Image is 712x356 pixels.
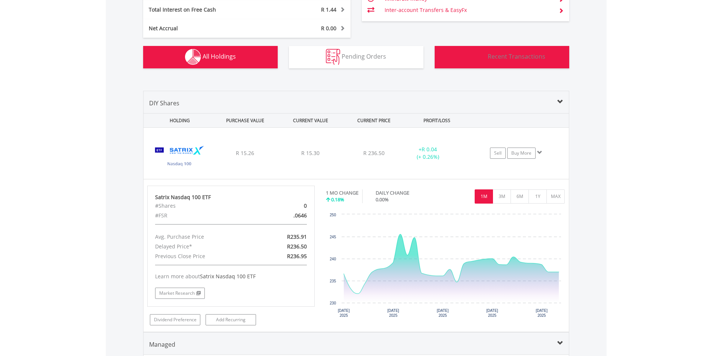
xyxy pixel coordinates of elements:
div: #FSR [150,211,258,220]
text: 230 [330,301,336,305]
text: 250 [330,213,336,217]
text: [DATE] 2025 [338,309,350,318]
div: Net Accrual [143,25,264,32]
span: Managed [149,340,175,349]
text: 235 [330,279,336,283]
img: transactions-zar-wht.png [458,49,486,65]
div: PROFIT/LOSS [405,114,469,127]
div: + (+ 0.26%) [400,146,456,161]
div: 1 MO CHANGE [326,189,358,196]
span: Pending Orders [342,52,386,61]
span: R235.91 [287,233,307,240]
text: [DATE] 2025 [486,309,498,318]
div: PURCHASE VALUE [213,114,277,127]
div: Delayed Price* [150,242,258,251]
span: R236.50 [287,243,307,250]
button: All Holdings [143,46,278,68]
text: [DATE] 2025 [437,309,449,318]
button: MAX [546,189,565,204]
div: Chart. Highcharts interactive chart. [326,211,565,323]
span: R 15.26 [236,149,254,157]
span: Recent Transactions [488,52,545,61]
a: Buy More [507,148,536,159]
button: Recent Transactions [435,46,569,68]
div: HOLDING [144,114,212,127]
div: .0646 [258,211,312,220]
button: 1Y [528,189,547,204]
span: 0.18% [331,196,344,203]
div: Total Interest on Free Cash [143,6,264,13]
span: Satrix Nasdaq 100 ETF [200,273,256,280]
div: CURRENT VALUE [279,114,343,127]
div: #Shares [150,201,258,211]
a: Market Research [155,288,205,299]
span: R 0.04 [422,146,437,153]
text: 245 [330,235,336,239]
svg: Interactive chart [326,211,565,323]
span: R 0.00 [321,25,336,32]
td: Inter-account Transfers & EasyFx [385,4,552,16]
a: Add Recurring [206,314,256,325]
img: EQU.ZA.STXNDQ.png [147,137,212,177]
button: Pending Orders [289,46,423,68]
span: R236.95 [287,253,307,260]
div: CURRENT PRICE [344,114,403,127]
div: Satrix Nasdaq 100 ETF [155,194,307,201]
a: Sell [490,148,506,159]
span: R 15.30 [301,149,320,157]
div: Avg. Purchase Price [150,232,258,242]
button: 1M [475,189,493,204]
div: DAILY CHANGE [376,189,435,196]
span: R 1.44 [321,6,336,13]
img: pending_instructions-wht.png [326,49,340,65]
span: R 236.50 [363,149,385,157]
text: [DATE] 2025 [387,309,399,318]
button: 3M [493,189,511,204]
div: Learn more about [155,273,307,280]
span: All Holdings [203,52,236,61]
div: 0 [258,201,312,211]
text: 240 [330,257,336,261]
text: [DATE] 2025 [536,309,548,318]
img: holdings-wht.png [185,49,201,65]
div: Previous Close Price [150,251,258,261]
button: 6M [511,189,529,204]
a: Dividend Preference [150,314,200,325]
span: 0.00% [376,196,389,203]
span: DIY Shares [149,99,179,107]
